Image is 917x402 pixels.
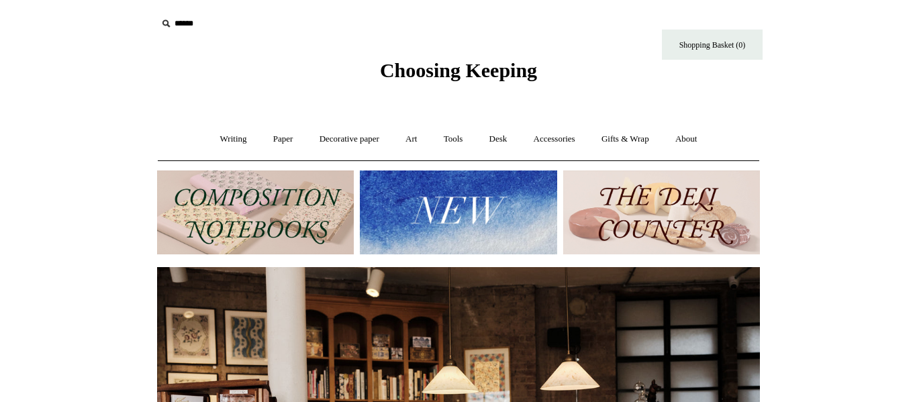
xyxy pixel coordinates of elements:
[662,30,763,60] a: Shopping Basket (0)
[393,121,429,157] a: Art
[477,121,520,157] a: Desk
[522,121,587,157] a: Accessories
[663,121,710,157] a: About
[380,59,537,81] span: Choosing Keeping
[261,121,305,157] a: Paper
[589,121,661,157] a: Gifts & Wrap
[432,121,475,157] a: Tools
[563,170,760,254] img: The Deli Counter
[360,170,557,254] img: New.jpg__PID:f73bdf93-380a-4a35-bcfe-7823039498e1
[380,70,537,79] a: Choosing Keeping
[208,121,259,157] a: Writing
[157,170,354,254] img: 202302 Composition ledgers.jpg__PID:69722ee6-fa44-49dd-a067-31375e5d54ec
[307,121,391,157] a: Decorative paper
